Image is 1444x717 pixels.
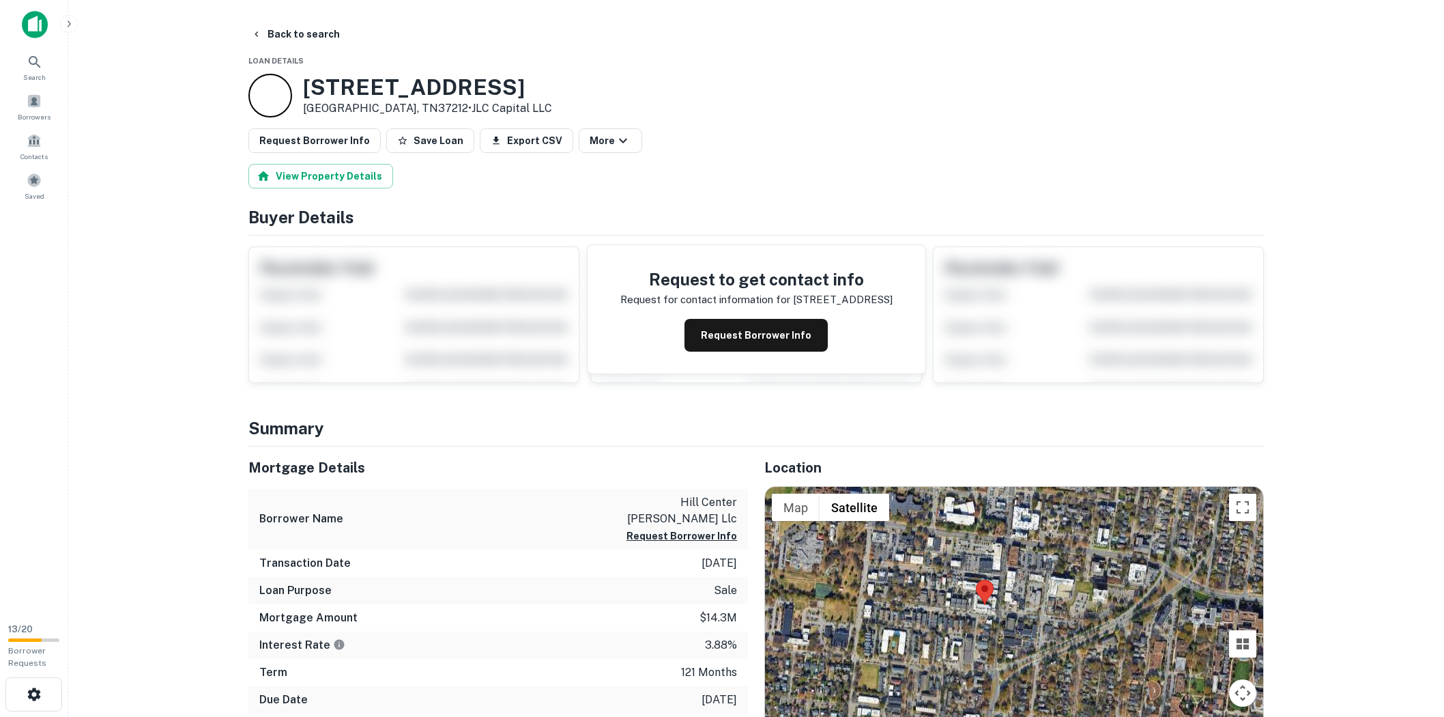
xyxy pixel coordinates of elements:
h6: Loan Purpose [259,582,332,599]
p: [DATE] [702,555,737,572]
button: Request Borrower Info [684,319,828,352]
button: Tilt map [1229,630,1256,658]
a: Borrowers [4,88,64,125]
button: Back to search [246,22,345,46]
p: Request for contact information for [620,292,790,308]
img: capitalize-icon.png [22,11,48,38]
p: 121 months [681,664,737,681]
a: Saved [4,167,64,204]
button: Show street map [772,494,820,521]
h6: Interest Rate [259,637,345,653]
button: Map camera controls [1229,679,1256,707]
h6: Transaction Date [259,555,351,572]
span: Borrower Requests [8,646,46,668]
h6: Due Date [259,692,308,708]
button: Export CSV [480,128,573,153]
button: Request Borrower Info [626,528,737,544]
a: Contacts [4,128,64,165]
button: Toggle fullscreen view [1229,494,1256,521]
span: Loan Details [248,57,304,65]
h6: Borrower Name [259,511,343,527]
h6: Term [259,664,287,681]
h4: Summary [248,416,1264,440]
button: View Property Details [248,164,393,188]
h4: Request to get contact info [620,267,893,292]
a: JLC Capital LLC [472,102,552,115]
span: Borrowers [18,111,50,122]
p: [STREET_ADDRESS] [793,292,893,308]
button: Save Loan [386,128,474,153]
span: Saved [25,191,44,201]
span: Search [23,72,46,83]
span: 13 / 20 [8,624,33,634]
button: Show satellite imagery [820,494,889,521]
h4: Buyer Details [248,205,1264,229]
p: sale [714,582,737,599]
button: More [579,128,642,153]
p: $14.3m [699,610,737,626]
button: Request Borrower Info [248,128,381,153]
p: 3.88% [705,637,737,653]
p: [GEOGRAPHIC_DATA], TN37212 • [303,100,552,117]
h3: [STREET_ADDRESS] [303,74,552,100]
p: [DATE] [702,692,737,708]
iframe: Chat Widget [1376,608,1444,673]
h5: Mortgage Details [248,458,748,478]
span: Contacts [20,151,48,162]
a: Search [4,48,64,85]
svg: The interest rates displayed on the website are for informational purposes only and may be report... [333,638,345,651]
h6: Mortgage Amount [259,610,358,626]
h5: Location [764,458,1264,478]
p: hill center [PERSON_NAME] llc [614,494,737,527]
